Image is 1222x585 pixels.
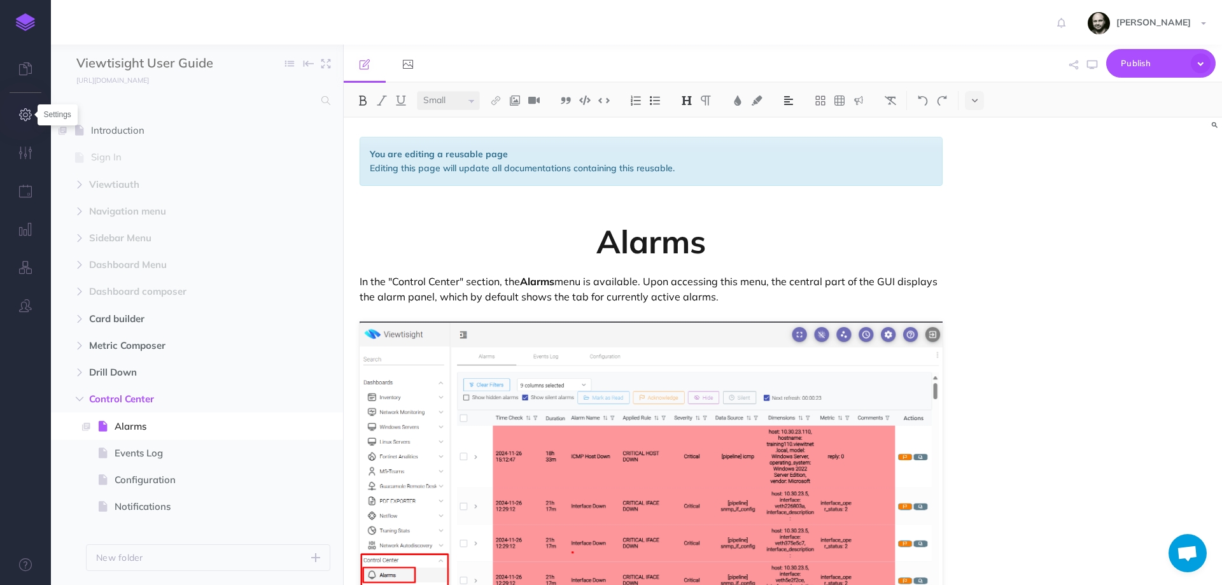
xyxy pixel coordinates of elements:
input: Search [76,89,314,112]
span: Alarms [596,221,706,262]
img: Undo [917,95,929,106]
p: In the "Control Center" section, the menu is available. Upon accessing this menu, the central par... [360,274,943,304]
img: Underline button [395,95,407,106]
img: Add video button [528,95,540,106]
img: Unordered list button [649,95,661,106]
span: Metric Composer [89,338,251,353]
button: New folder [86,544,330,571]
img: Headings dropdown button [681,95,692,106]
span: Sign In [91,150,267,165]
img: Blockquote button [560,95,572,106]
span: Drill Down [89,365,251,380]
span: Publish [1121,53,1184,73]
button: Publish [1106,49,1216,78]
div: Chat abierto [1169,534,1207,572]
a: [URL][DOMAIN_NAME] [51,73,162,86]
span: Sidebar Menu [89,230,251,246]
span: Control Center [89,391,251,407]
strong: Alarms [520,275,554,288]
img: Link button [490,95,502,106]
img: Ordered list button [630,95,642,106]
span: Configuration [115,472,267,488]
span: Viewtiauth [89,177,251,192]
img: Redo [936,95,948,106]
img: Paragraph button [700,95,712,106]
img: Alignment dropdown menu button [783,95,794,106]
img: fYsxTL7xyiRwVNfLOwtv2ERfMyxBnxhkboQPdXU4.jpeg [1088,12,1110,34]
img: logo-mark.svg [16,13,35,31]
input: Documentation Name [76,54,226,73]
span: [PERSON_NAME] [1110,17,1197,28]
strong: You are editing a reusable page [370,148,508,160]
span: Alarms [115,419,267,434]
p: New folder [96,551,143,565]
img: Text color button [732,95,743,106]
img: Code block button [579,95,591,105]
span: Dashboard Menu [89,257,251,272]
img: Bold button [357,95,369,106]
span: Notifications [115,499,267,514]
img: Clear styles button [885,95,896,106]
img: Callout dropdown menu button [853,95,864,106]
small: [URL][DOMAIN_NAME] [76,76,149,85]
img: Add image button [509,95,521,106]
img: Create table button [834,95,845,106]
img: Text background color button [751,95,762,106]
span: Events Log [115,446,267,461]
span: Card builder [89,311,251,327]
p: Editing this page will update all documentations containing this reusable. [370,161,932,175]
span: Dashboard composer [89,284,251,299]
span: Introduction [91,123,267,138]
img: Inline code button [598,95,610,105]
span: Navigation menu [89,204,251,219]
img: Italic button [376,95,388,106]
